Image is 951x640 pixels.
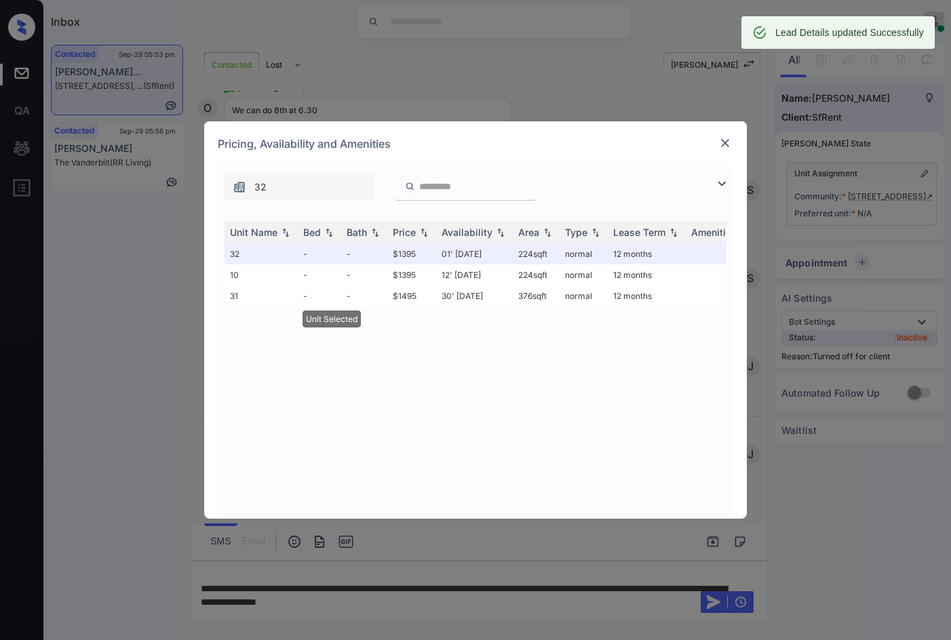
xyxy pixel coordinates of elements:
div: Bed [303,226,321,238]
img: sorting [322,228,336,237]
td: 12' [DATE] [436,264,513,285]
span: 32 [254,180,267,195]
td: - [341,243,387,264]
div: Amenities [691,226,737,238]
td: 12 months [608,285,686,306]
td: 224 sqft [513,264,560,285]
img: icon-zuma [405,180,415,193]
td: 31 [225,285,298,306]
td: 32 [225,243,298,264]
div: Bath [347,226,367,238]
td: normal [560,243,608,264]
td: 10 [225,264,298,285]
div: Lease Term [613,226,665,238]
td: $1495 [387,285,436,306]
td: 12 months [608,243,686,264]
img: close [718,136,732,150]
img: sorting [279,228,292,237]
img: sorting [541,228,554,237]
td: - [298,264,341,285]
td: - [298,243,341,264]
img: sorting [494,228,507,237]
td: - [341,285,387,306]
div: Price [393,226,416,238]
div: Availability [442,226,492,238]
div: Lead Details updated Successfully [775,20,924,45]
td: 376 sqft [513,285,560,306]
td: 30' [DATE] [436,285,513,306]
div: Unit Name [230,226,277,238]
td: $1395 [387,264,436,285]
div: Type [565,226,587,238]
img: sorting [368,228,382,237]
div: Area [518,226,539,238]
td: 01' [DATE] [436,243,513,264]
td: normal [560,285,608,306]
td: 224 sqft [513,243,560,264]
img: sorting [589,228,602,237]
img: sorting [417,228,431,237]
div: Pricing, Availability and Amenities [204,121,747,166]
img: icon-zuma [714,176,730,192]
td: 12 months [608,264,686,285]
td: $1395 [387,243,436,264]
td: normal [560,264,608,285]
img: sorting [667,228,680,237]
img: icon-zuma [233,180,246,194]
td: - [298,285,341,306]
td: - [341,264,387,285]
